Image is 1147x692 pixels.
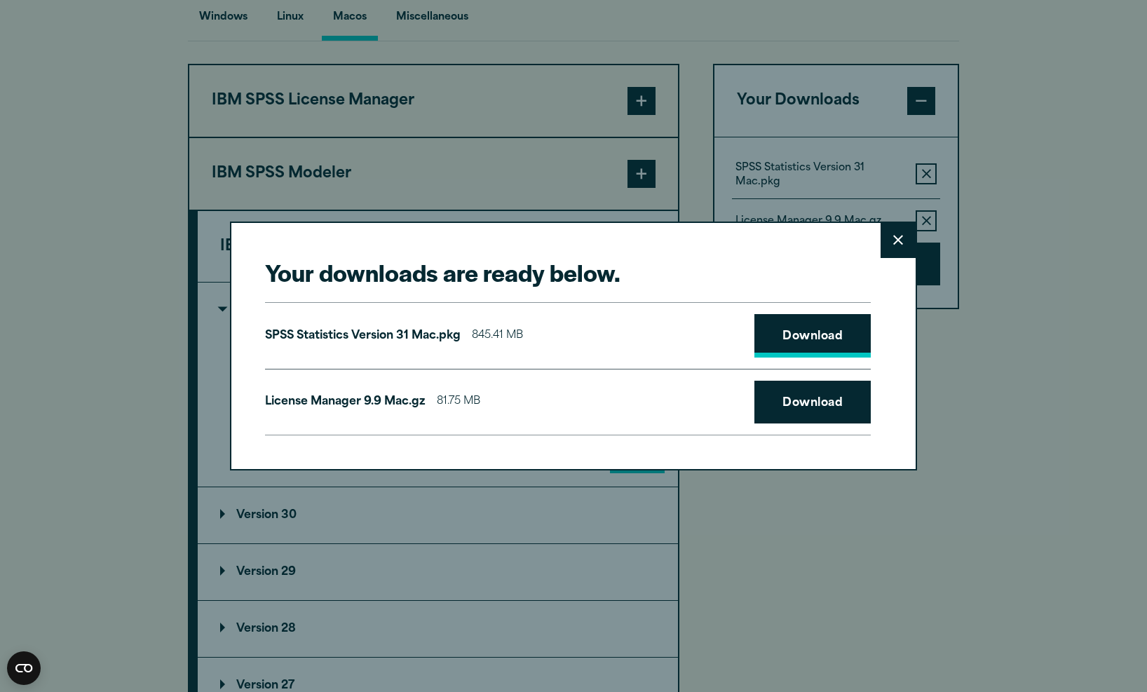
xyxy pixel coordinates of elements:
button: Open CMP widget [7,651,41,685]
p: License Manager 9.9 Mac.gz [265,392,426,412]
a: Download [754,381,871,424]
span: 845.41 MB [472,326,523,346]
p: SPSS Statistics Version 31 Mac.pkg [265,326,461,346]
span: 81.75 MB [437,392,480,412]
h2: Your downloads are ready below. [265,257,871,288]
a: Download [754,314,871,358]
